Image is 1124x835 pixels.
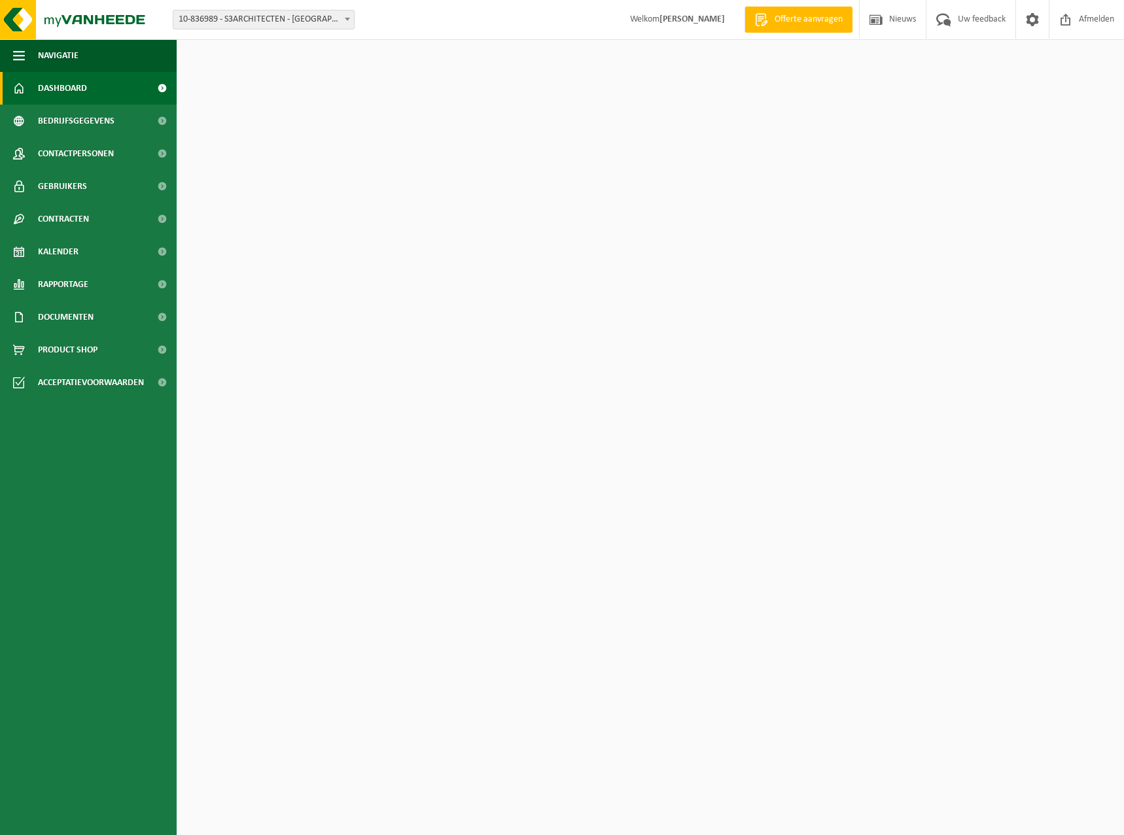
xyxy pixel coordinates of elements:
span: Navigatie [38,39,79,72]
span: Acceptatievoorwaarden [38,366,144,399]
strong: [PERSON_NAME] [659,14,725,24]
span: Bedrijfsgegevens [38,105,114,137]
span: Contactpersonen [38,137,114,170]
span: Offerte aanvragen [771,13,846,26]
span: Dashboard [38,72,87,105]
span: Rapportage [38,268,88,301]
span: Gebruikers [38,170,87,203]
span: 10-836989 - S3ARCHITECTEN - MECHELEN [173,10,354,29]
span: Product Shop [38,333,97,366]
span: Kalender [38,235,79,268]
span: Documenten [38,301,94,333]
a: Offerte aanvragen [745,7,852,33]
span: Contracten [38,203,89,235]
